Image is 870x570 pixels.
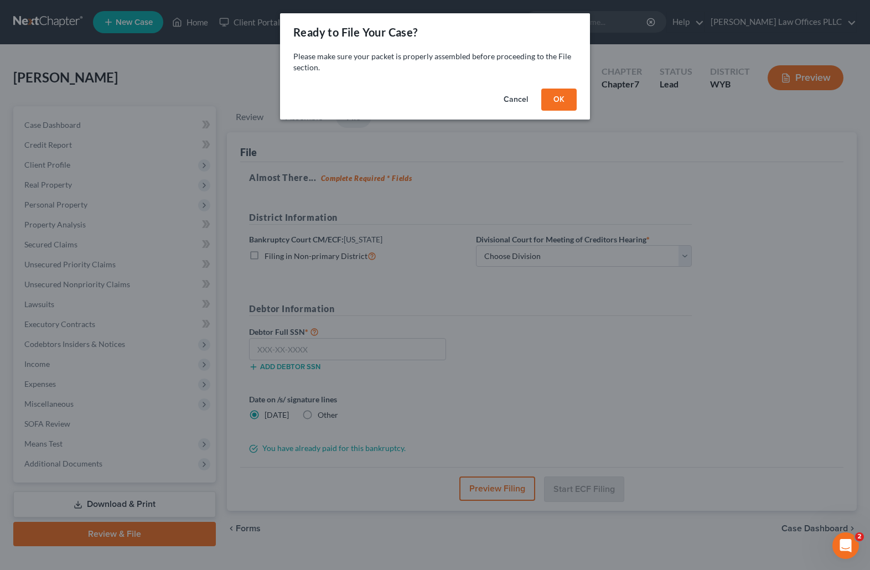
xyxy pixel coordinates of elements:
div: Ready to File Your Case? [293,24,418,40]
p: Please make sure your packet is properly assembled before proceeding to the File section. [293,51,577,73]
span: 2 [855,532,864,541]
iframe: Intercom live chat [832,532,859,559]
button: Cancel [495,89,537,111]
button: OK [541,89,577,111]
